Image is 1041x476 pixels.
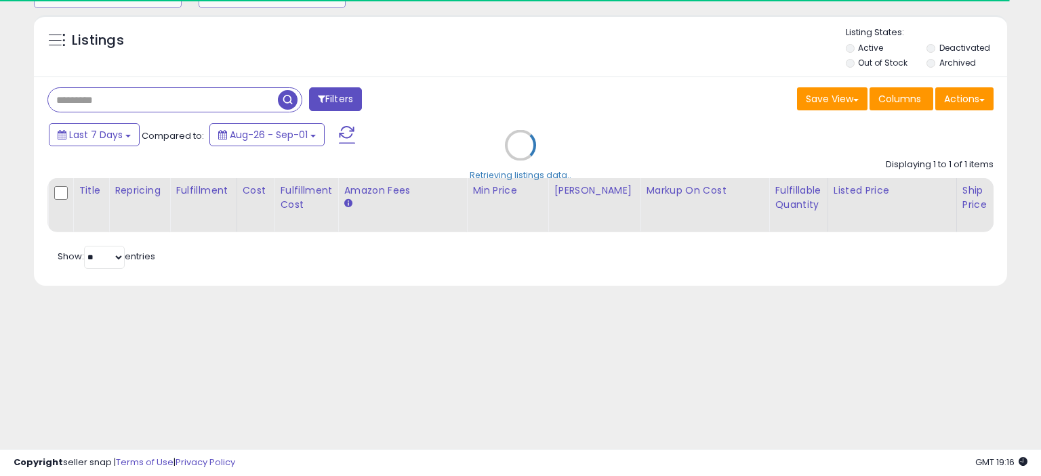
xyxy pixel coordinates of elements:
[14,456,235,469] div: seller snap | |
[116,456,173,469] a: Terms of Use
[975,456,1027,469] span: 2025-09-10 19:16 GMT
[14,456,63,469] strong: Copyright
[470,169,571,181] div: Retrieving listings data..
[176,456,235,469] a: Privacy Policy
